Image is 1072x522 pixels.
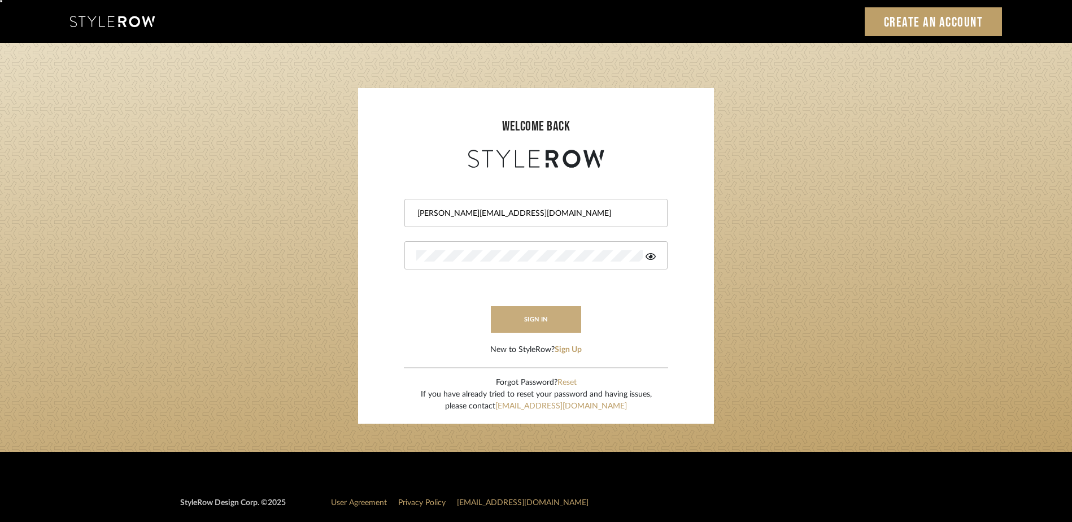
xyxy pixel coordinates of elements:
button: Sign Up [555,344,582,356]
a: User Agreement [331,499,387,507]
a: Create an Account [865,7,1003,36]
button: sign in [491,306,581,333]
div: New to StyleRow? [490,344,582,356]
div: StyleRow Design Corp. ©2025 [180,497,286,518]
button: Reset [557,377,577,389]
div: welcome back [369,116,703,137]
div: Forgot Password? [421,377,652,389]
div: If you have already tried to reset your password and having issues, please contact [421,389,652,412]
a: [EMAIL_ADDRESS][DOMAIN_NAME] [495,402,627,410]
a: Privacy Policy [398,499,446,507]
a: [EMAIL_ADDRESS][DOMAIN_NAME] [457,499,589,507]
input: Email Address [416,208,653,219]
